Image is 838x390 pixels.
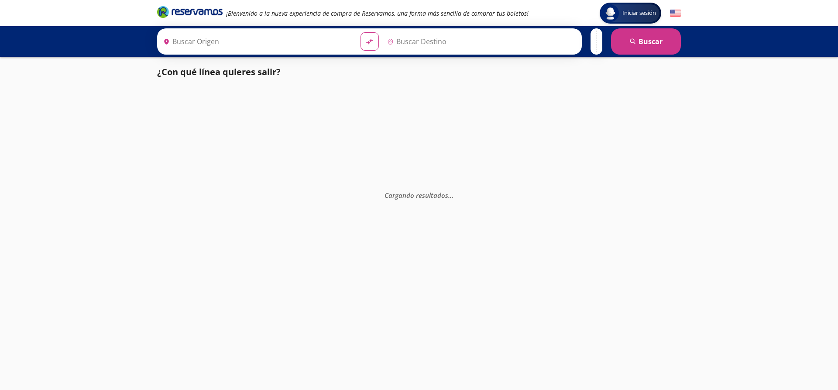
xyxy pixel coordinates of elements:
[670,8,681,19] button: English
[157,5,223,21] a: Brand Logo
[450,190,452,199] span: .
[384,31,577,52] input: Buscar Destino
[452,190,453,199] span: .
[226,9,529,17] em: ¡Bienvenido a la nueva experiencia de compra de Reservamos, una forma más sencilla de comprar tus...
[611,28,681,55] button: Buscar
[619,9,659,17] span: Iniciar sesión
[385,190,453,199] em: Cargando resultados
[448,190,450,199] span: .
[157,5,223,18] i: Brand Logo
[160,31,354,52] input: Buscar Origen
[157,66,281,79] p: ¿Con qué línea quieres salir?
